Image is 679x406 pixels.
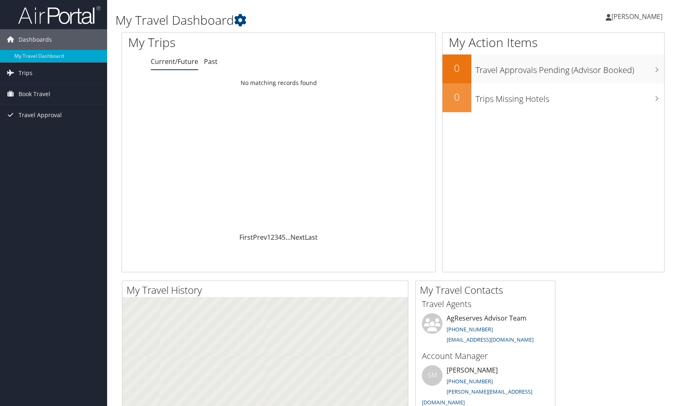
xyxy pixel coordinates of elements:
[305,233,318,242] a: Last
[422,388,532,406] a: [PERSON_NAME][EMAIL_ADDRESS][DOMAIN_NAME]
[422,350,549,362] h3: Account Manager
[278,233,282,242] a: 4
[204,57,218,66] a: Past
[443,90,471,104] h2: 0
[19,63,33,83] span: Trips
[443,61,471,75] h2: 0
[422,298,549,310] h3: Travel Agents
[475,89,664,105] h3: Trips Missing Hotels
[151,57,198,66] a: Current/Future
[447,378,493,385] a: [PHONE_NUMBER]
[290,233,305,242] a: Next
[420,283,555,297] h2: My Travel Contacts
[443,54,664,83] a: 0Travel Approvals Pending (Advisor Booked)
[274,233,278,242] a: 3
[418,313,553,347] li: AgReserves Advisor Team
[475,60,664,76] h3: Travel Approvals Pending (Advisor Booked)
[447,336,534,343] a: [EMAIL_ADDRESS][DOMAIN_NAME]
[19,84,50,104] span: Book Travel
[606,4,671,29] a: [PERSON_NAME]
[128,34,299,51] h1: My Trips
[18,5,101,25] img: airportal-logo.png
[253,233,267,242] a: Prev
[282,233,286,242] a: 5
[126,283,408,297] h2: My Travel History
[115,12,486,29] h1: My Travel Dashboard
[267,233,271,242] a: 1
[286,233,290,242] span: …
[239,233,253,242] a: First
[422,365,443,386] div: SM
[611,12,663,21] span: [PERSON_NAME]
[447,326,493,333] a: [PHONE_NUMBER]
[122,76,435,90] td: No matching records found
[443,34,664,51] h1: My Action Items
[19,29,52,50] span: Dashboards
[271,233,274,242] a: 2
[443,83,664,112] a: 0Trips Missing Hotels
[19,105,62,125] span: Travel Approval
